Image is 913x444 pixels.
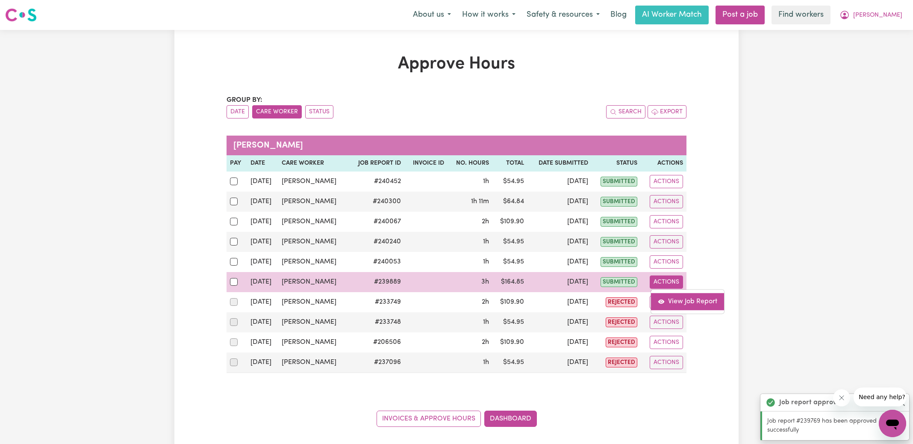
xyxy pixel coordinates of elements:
[605,6,632,24] a: Blog
[456,6,521,24] button: How it works
[492,332,527,352] td: $ 109.90
[348,312,405,332] td: # 233748
[601,177,637,186] span: submitted
[278,252,348,272] td: [PERSON_NAME]
[247,212,279,232] td: [DATE]
[227,105,249,118] button: sort invoices by date
[278,192,348,212] td: [PERSON_NAME]
[227,97,262,104] span: Group by:
[492,192,527,212] td: $ 64.84
[606,297,637,307] span: rejected
[606,358,637,367] span: rejected
[527,292,592,312] td: [DATE]
[834,6,908,24] button: My Account
[527,232,592,252] td: [DATE]
[484,411,537,427] a: Dashboard
[767,417,904,435] p: Job report #239769 has been approved successfully
[527,352,592,373] td: [DATE]
[650,296,683,309] button: Actions
[377,411,481,427] a: Invoices & Approve Hours
[247,292,279,312] td: [DATE]
[716,6,765,24] a: Post a job
[278,352,348,373] td: [PERSON_NAME]
[404,155,448,172] th: Invoice ID
[278,232,348,252] td: [PERSON_NAME]
[483,359,489,366] span: 1 hour
[247,352,279,373] td: [DATE]
[492,155,527,172] th: Total
[348,212,405,232] td: # 240067
[278,272,348,292] td: [PERSON_NAME]
[483,319,489,326] span: 1 hour
[650,356,683,369] button: Actions
[606,105,645,118] button: Search
[348,292,405,312] td: # 233749
[492,312,527,332] td: $ 54.95
[527,252,592,272] td: [DATE]
[492,172,527,192] td: $ 54.95
[278,332,348,352] td: [PERSON_NAME]
[492,352,527,373] td: $ 54.95
[247,312,279,332] td: [DATE]
[641,155,686,172] th: Actions
[481,278,489,285] span: 3 hours
[601,277,637,287] span: submitted
[5,5,37,25] a: Careseekers logo
[492,232,527,252] td: $ 54.95
[305,105,333,118] button: sort invoices by paid status
[772,6,831,24] a: Find workers
[247,155,279,172] th: Date
[650,215,683,228] button: Actions
[348,172,405,192] td: # 240452
[471,198,489,205] span: 1 hour 11 minutes
[278,312,348,332] td: [PERSON_NAME]
[483,178,489,185] span: 1 hour
[527,272,592,292] td: [DATE]
[227,155,247,172] th: Pay
[492,272,527,292] td: $ 164.85
[227,54,686,74] h1: Approve Hours
[833,389,850,406] iframe: Close message
[348,332,405,352] td: # 206506
[527,155,592,172] th: Date Submitted
[483,238,489,245] span: 1 hour
[278,212,348,232] td: [PERSON_NAME]
[348,252,405,272] td: # 240053
[601,197,637,207] span: submitted
[527,172,592,192] td: [DATE]
[5,7,37,23] img: Careseekers logo
[483,258,489,265] span: 1 hour
[247,272,279,292] td: [DATE]
[650,235,683,249] button: Actions
[601,257,637,267] span: submitted
[779,397,845,408] strong: Job report approved
[648,105,686,118] button: Export
[247,332,279,352] td: [DATE]
[227,136,686,155] caption: [PERSON_NAME]
[527,212,592,232] td: [DATE]
[601,217,637,227] span: submitted
[482,299,489,305] span: 2 hours
[247,252,279,272] td: [DATE]
[650,336,683,349] button: Actions
[348,272,405,292] td: # 239889
[492,292,527,312] td: $ 109.90
[650,275,683,289] button: Actions
[650,195,683,208] button: Actions
[348,352,405,373] td: # 237096
[247,232,279,252] td: [DATE]
[592,155,641,172] th: Status
[252,105,302,118] button: sort invoices by care worker
[650,316,683,329] button: Actions
[606,337,637,347] span: rejected
[527,192,592,212] td: [DATE]
[348,155,405,172] th: Job Report ID
[278,172,348,192] td: [PERSON_NAME]
[651,293,724,310] a: View job report 239889
[247,192,279,212] td: [DATE]
[650,175,683,188] button: Actions
[448,155,492,172] th: No. Hours
[854,388,906,406] iframe: Message from company
[492,212,527,232] td: $ 109.90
